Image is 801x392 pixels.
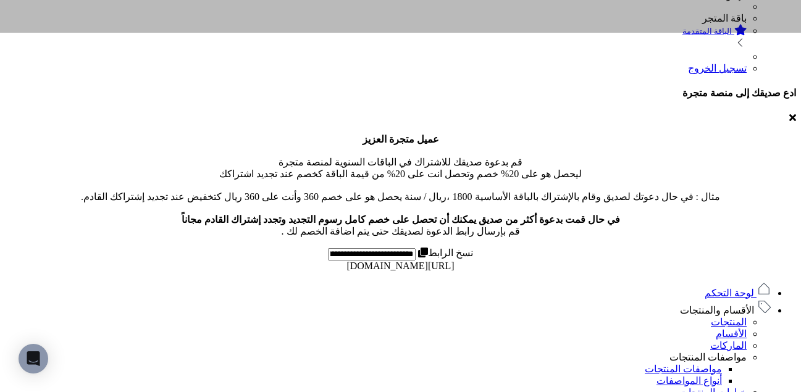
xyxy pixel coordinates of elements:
a: الماركات [710,340,747,351]
span: لوحة التحكم [705,288,754,298]
div: Open Intercom Messenger [19,344,48,373]
label: نسخ الرابط [416,248,473,258]
b: في حال قمت بدعوة أكثر من صديق يمكنك أن تحصل على خصم كامل رسوم التجديد وتجدد إشتراك القادم مجاناً [182,214,620,225]
a: الأقسام [716,328,747,339]
span: الأقسام والمنتجات [680,305,754,315]
b: عميل متجرة العزيز [363,134,439,144]
a: أنواع المواصفات [656,375,722,386]
a: الباقة المتقدمة [5,24,747,51]
p: قم بدعوة صديقك للاشتراك في الباقات السنوية لمنصة متجرة ليحصل هو على 20% خصم وتحصل انت على 20% من ... [5,133,796,237]
h4: ادع صديقك إلى منصة متجرة [5,87,796,99]
a: المنتجات [711,317,747,327]
div: [URL][DOMAIN_NAME] [5,261,796,272]
a: لوحة التحكم [705,288,771,298]
a: تسجيل الخروج [688,63,747,73]
a: مواصفات المنتجات [645,364,722,374]
a: مواصفات المنتجات [669,352,747,362]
